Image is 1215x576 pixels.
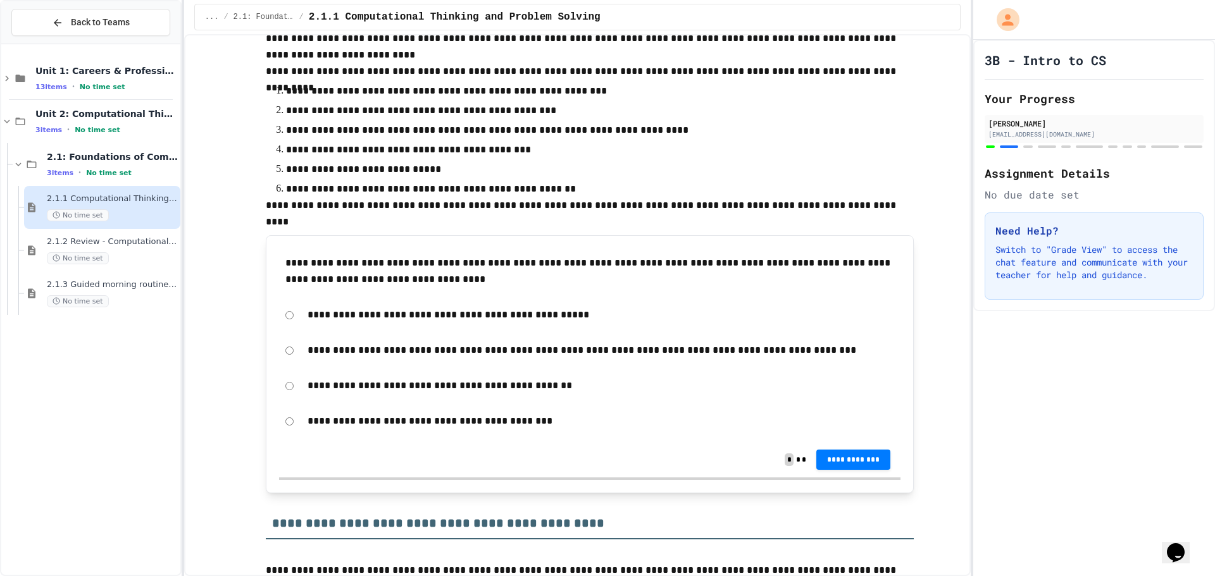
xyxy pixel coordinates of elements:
[75,126,120,134] span: No time set
[35,65,178,77] span: Unit 1: Careers & Professionalism
[35,83,67,91] span: 13 items
[72,82,75,92] span: •
[35,108,178,119] span: Unit 2: Computational Thinking & Problem-Solving
[47,151,178,162] span: 2.1: Foundations of Computational Thinking
[983,5,1023,34] div: My Account
[67,125,70,135] span: •
[988,130,1200,139] div: [EMAIL_ADDRESS][DOMAIN_NAME]
[11,9,170,36] button: Back to Teams
[985,51,1106,69] h1: 3B - Intro to CS
[47,236,178,247] span: 2.1.2 Review - Computational Thinking and Problem Solving
[47,252,109,264] span: No time set
[205,12,219,22] span: ...
[71,16,130,29] span: Back to Teams
[988,118,1200,129] div: [PERSON_NAME]
[47,193,178,204] span: 2.1.1 Computational Thinking and Problem Solving
[47,295,109,307] span: No time set
[1162,525,1202,563] iframe: chat widget
[223,12,228,22] span: /
[47,209,109,221] span: No time set
[86,169,132,177] span: No time set
[299,12,304,22] span: /
[47,169,73,177] span: 3 items
[309,9,601,25] span: 2.1.1 Computational Thinking and Problem Solving
[47,279,178,290] span: 2.1.3 Guided morning routine flowchart
[985,164,1204,182] h2: Assignment Details
[985,90,1204,107] h2: Your Progress
[80,83,125,91] span: No time set
[78,168,81,178] span: •
[985,187,1204,202] div: No due date set
[995,223,1193,238] h3: Need Help?
[995,243,1193,281] p: Switch to "Grade View" to access the chat feature and communicate with your teacher for help and ...
[234,12,294,22] span: 2.1: Foundations of Computational Thinking
[35,126,62,134] span: 3 items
